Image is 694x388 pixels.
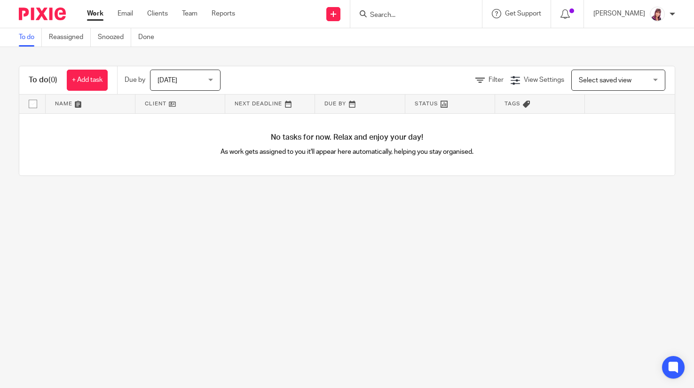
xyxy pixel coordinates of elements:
[118,9,133,18] a: Email
[369,11,454,20] input: Search
[138,28,161,47] a: Done
[212,9,235,18] a: Reports
[125,75,145,85] p: Due by
[579,77,631,84] span: Select saved view
[147,9,168,18] a: Clients
[505,101,520,106] span: Tags
[593,9,645,18] p: [PERSON_NAME]
[87,9,103,18] a: Work
[49,28,91,47] a: Reassigned
[67,70,108,91] a: + Add task
[182,9,197,18] a: Team
[19,28,42,47] a: To do
[98,28,131,47] a: Snoozed
[650,7,665,22] img: Screenshot%202024-01-30%20134431.png
[48,76,57,84] span: (0)
[158,77,177,84] span: [DATE]
[505,10,541,17] span: Get Support
[183,147,511,157] p: As work gets assigned to you it'll appear here automatically, helping you stay organised.
[19,8,66,20] img: Pixie
[19,133,675,143] h4: No tasks for now. Relax and enjoy your day!
[29,75,57,85] h1: To do
[489,77,504,83] span: Filter
[524,77,564,83] span: View Settings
